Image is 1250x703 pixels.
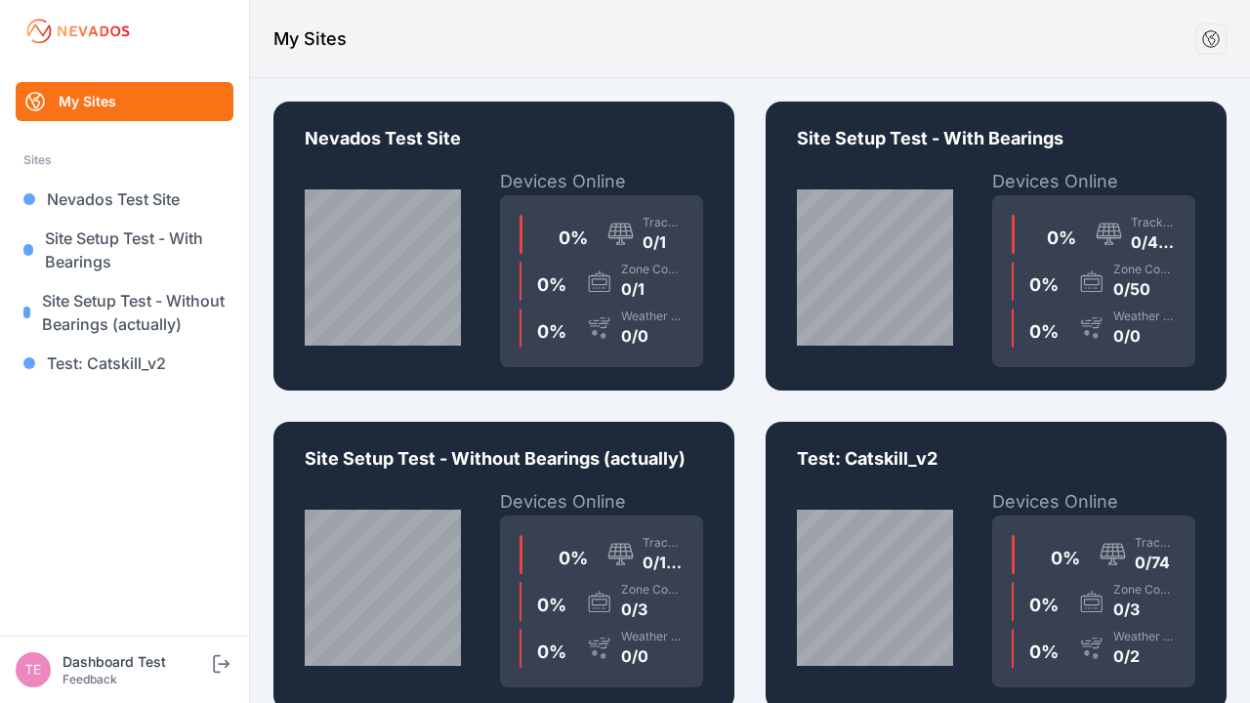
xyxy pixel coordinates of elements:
[1113,277,1176,301] div: 0/50
[992,168,1195,195] h2: Devices Online
[1029,274,1059,295] span: 0 %
[16,652,51,687] img: Dashboard Test
[1029,641,1059,662] span: 0 %
[992,488,1195,516] h2: Devices Online
[643,551,684,574] div: 0/185
[16,281,233,344] a: Site Setup Test - Without Bearings (actually)
[643,535,684,551] div: Trackers
[16,219,233,281] a: Site Setup Test - With Bearings
[621,582,684,598] div: Zone Controllers
[62,672,117,686] a: Feedback
[305,125,703,168] p: Nevados Test Site
[1113,324,1176,348] div: 0/0
[621,324,684,348] div: 0/0
[23,148,226,172] div: Sites
[559,227,588,248] span: 0 %
[621,262,684,277] div: Zone Controllers
[621,277,684,301] div: 0/1
[23,16,133,47] img: Nevados
[500,168,703,195] h2: Devices Online
[537,274,566,295] span: 0 %
[621,598,684,621] div: 0/3
[537,641,566,662] span: 0 %
[16,82,233,121] a: My Sites
[643,215,684,230] div: Trackers
[16,180,233,219] a: Nevados Test Site
[273,102,734,391] a: CA-00
[766,102,1227,391] a: XX-37
[621,644,684,668] div: 0/0
[1131,230,1176,254] div: 0/4027
[797,445,1195,488] p: Test: Catskill_v2
[643,230,684,254] div: 0/1
[1113,309,1176,324] div: Weather Sensors
[1135,535,1176,551] div: Trackers
[537,595,566,615] span: 0 %
[559,548,588,568] span: 0 %
[1113,582,1176,598] div: Zone Controllers
[1131,215,1176,230] div: Trackers
[1051,548,1080,568] span: 0 %
[621,309,684,324] div: Weather Sensors
[500,488,703,516] h2: Devices Online
[1113,629,1176,644] div: Weather Sensors
[1113,598,1176,621] div: 0/3
[273,25,347,53] h1: My Sites
[797,125,1195,168] p: Site Setup Test - With Bearings
[1029,595,1059,615] span: 0 %
[1113,262,1176,277] div: Zone Controllers
[1029,321,1059,342] span: 0 %
[621,629,684,644] div: Weather Sensors
[16,344,233,383] a: Test: Catskill_v2
[305,445,703,488] p: Site Setup Test - Without Bearings (actually)
[537,321,566,342] span: 0 %
[1135,551,1176,574] div: 0/74
[62,652,209,672] div: Dashboard Test
[1047,227,1076,248] span: 0 %
[1113,644,1176,668] div: 0/2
